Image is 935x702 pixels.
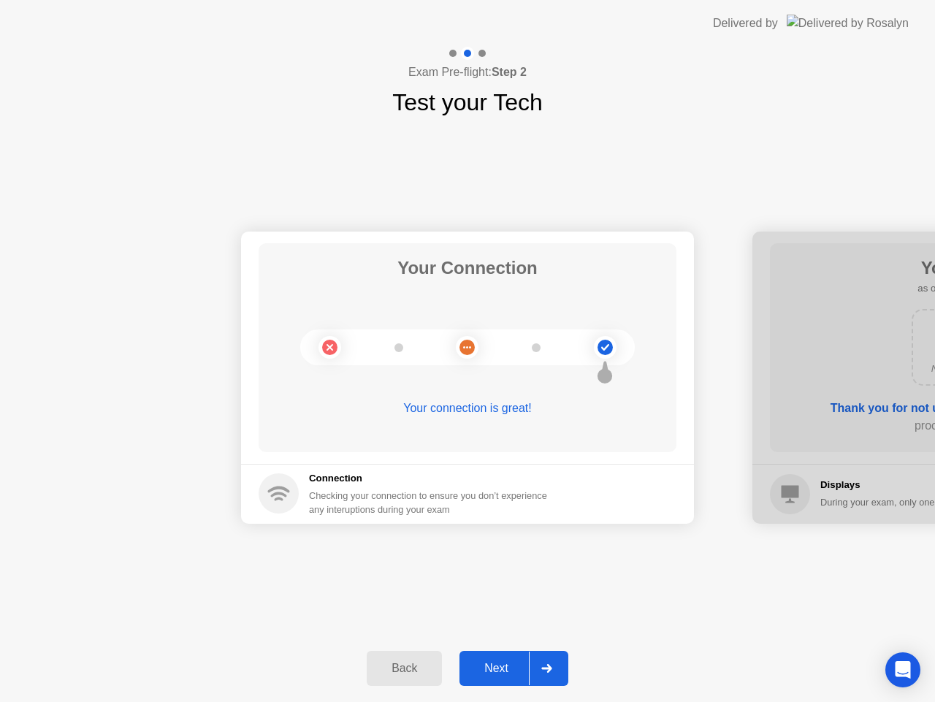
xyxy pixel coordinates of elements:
[464,662,529,675] div: Next
[492,66,527,78] b: Step 2
[713,15,778,32] div: Delivered by
[309,489,556,516] div: Checking your connection to ensure you don’t experience any interuptions during your exam
[397,255,538,281] h1: Your Connection
[392,85,543,120] h1: Test your Tech
[259,400,676,417] div: Your connection is great!
[367,651,442,686] button: Back
[371,662,438,675] div: Back
[459,651,568,686] button: Next
[885,652,920,687] div: Open Intercom Messenger
[408,64,527,81] h4: Exam Pre-flight:
[309,471,556,486] h5: Connection
[787,15,909,31] img: Delivered by Rosalyn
